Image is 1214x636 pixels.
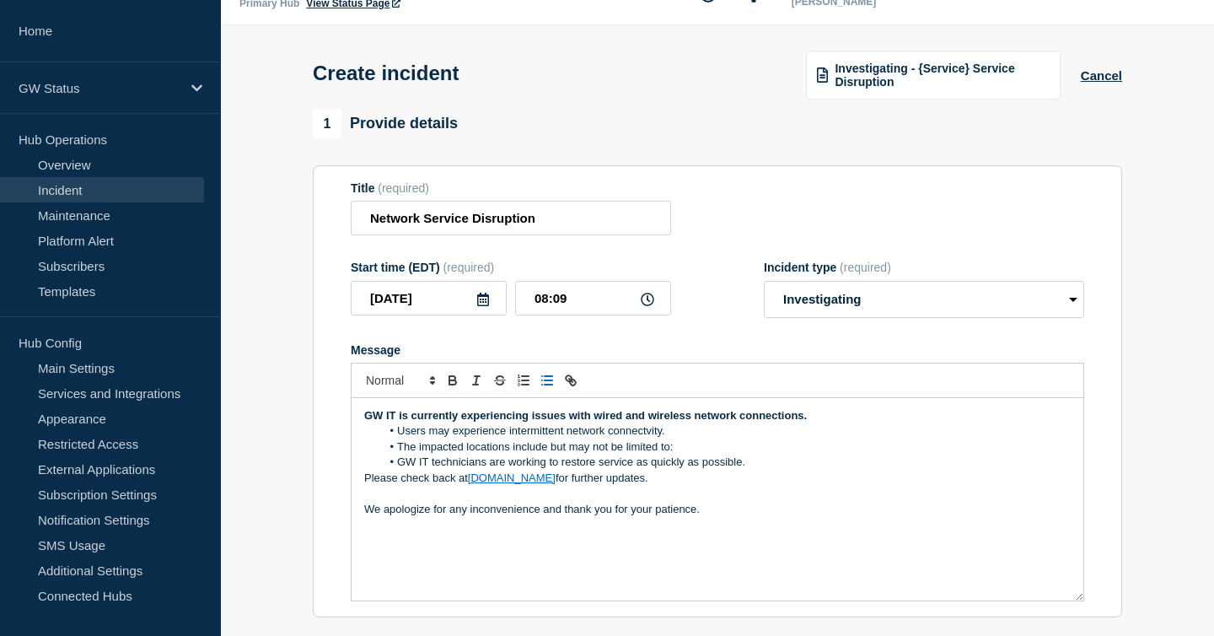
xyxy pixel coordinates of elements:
div: Message [352,398,1083,601]
span: (required) [443,261,495,274]
p: GW Status [19,81,180,95]
img: template icon [817,67,829,83]
div: Incident type [764,261,1084,274]
div: Title [351,181,671,195]
input: YYYY-MM-DD [351,281,507,315]
li: The impacted locations include but may not be limited to: [381,439,1072,455]
div: Start time (EDT) [351,261,671,274]
h1: Create incident [313,62,459,85]
select: Incident type [764,281,1084,318]
input: HH:MM [515,281,671,315]
button: Cancel [1081,68,1122,83]
button: Toggle link [559,370,583,391]
span: Investigating - {Service} Service Disruption [835,62,1049,89]
button: Toggle italic text [465,370,488,391]
button: Toggle bulleted list [535,370,559,391]
span: 1 [313,110,341,138]
p: We apologize for any inconvenience and thank you for your patience. [364,502,1071,517]
li: Users may experience intermittent network connectvity. [381,423,1072,439]
div: Provide details [313,110,458,138]
button: Toggle ordered list [512,370,535,391]
p: Please check back at for further updates. [364,471,1071,486]
a: [DOMAIN_NAME] [468,472,556,484]
input: Title [351,201,671,235]
span: (required) [378,181,429,195]
button: Toggle strikethrough text [488,370,512,391]
span: Font size [358,370,441,391]
button: Toggle bold text [441,370,465,391]
strong: GW IT is currently experiencing issues with wired and wireless network connections. [364,409,807,422]
span: (required) [840,261,891,274]
div: Message [351,343,1084,357]
li: GW IT technicians are working to restore service as quickly as possible. [381,455,1072,470]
